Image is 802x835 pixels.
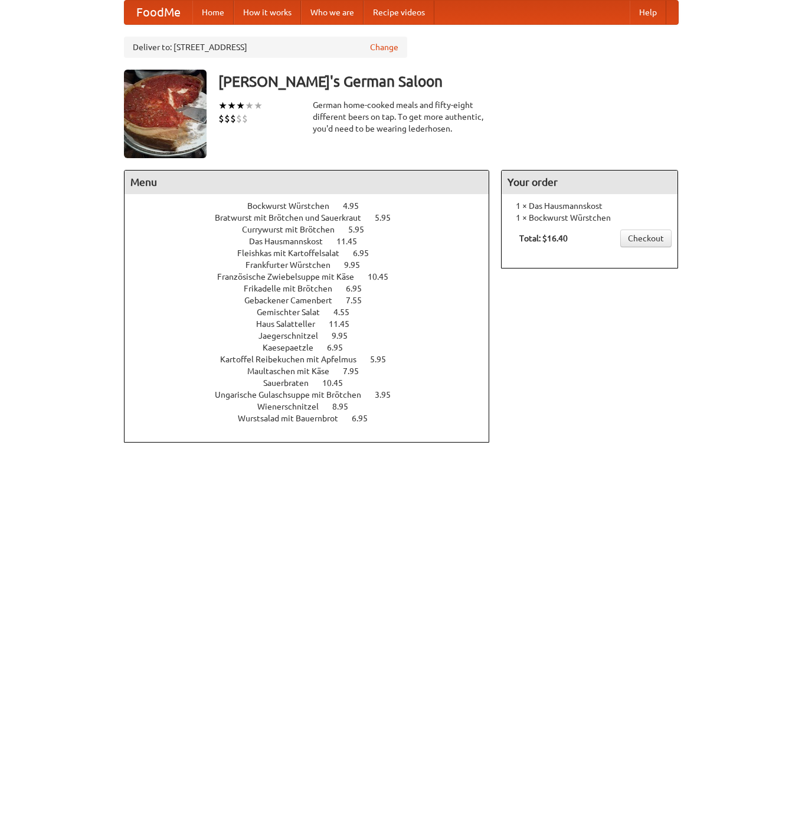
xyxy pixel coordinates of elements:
span: 7.55 [346,296,374,305]
span: 10.45 [368,272,400,281]
span: Kaesepaetzle [263,343,325,352]
li: $ [236,112,242,125]
a: Französische Zwiebelsuppe mit Käse 10.45 [217,272,410,281]
img: angular.jpg [124,70,207,158]
a: Ungarische Gulaschsuppe mit Brötchen 3.95 [215,390,413,400]
span: Jaegerschnitzel [258,331,330,340]
li: ★ [254,99,263,112]
span: Kartoffel Reibekuchen mit Apfelmus [220,355,368,364]
span: Currywurst mit Brötchen [242,225,346,234]
span: 9.95 [344,260,372,270]
span: Fleishkas mit Kartoffelsalat [237,248,351,258]
a: How it works [234,1,301,24]
li: ★ [218,99,227,112]
a: Recipe videos [364,1,434,24]
a: Help [630,1,666,24]
a: Gemischter Salat 4.55 [257,307,371,317]
span: 5.95 [375,213,402,222]
li: 1 × Das Hausmannskost [508,200,672,212]
span: 3.95 [375,390,402,400]
span: Frikadelle mit Brötchen [244,284,344,293]
span: 6.95 [327,343,355,352]
span: 4.55 [333,307,361,317]
li: $ [230,112,236,125]
span: 7.95 [343,366,371,376]
li: ★ [227,99,236,112]
span: Bratwurst mit Brötchen und Sauerkraut [215,213,373,222]
span: Frankfurter Würstchen [245,260,342,270]
li: 1 × Bockwurst Würstchen [508,212,672,224]
a: Who we are [301,1,364,24]
a: Checkout [620,230,672,247]
a: Das Hausmannskost 11.45 [249,237,379,246]
span: Gebackener Camenbert [244,296,344,305]
h4: Your order [502,171,677,194]
a: Currywurst mit Brötchen 5.95 [242,225,386,234]
a: Haus Salatteller 11.45 [256,319,371,329]
li: $ [224,112,230,125]
h3: [PERSON_NAME]'s German Saloon [218,70,679,93]
li: ★ [236,99,245,112]
a: Maultaschen mit Käse 7.95 [247,366,381,376]
a: Bratwurst mit Brötchen und Sauerkraut 5.95 [215,213,413,222]
span: Ungarische Gulaschsuppe mit Brötchen [215,390,373,400]
h4: Menu [125,171,489,194]
div: German home-cooked meals and fifty-eight different beers on tap. To get more authentic, you'd nee... [313,99,490,135]
a: Frankfurter Würstchen 9.95 [245,260,382,270]
li: $ [242,112,248,125]
a: Bockwurst Würstchen 4.95 [247,201,381,211]
span: 5.95 [370,355,398,364]
span: Haus Salatteller [256,319,327,329]
span: 8.95 [332,402,360,411]
span: 11.45 [329,319,361,329]
span: 11.45 [336,237,369,246]
span: Maultaschen mit Käse [247,366,341,376]
b: Total: $16.40 [519,234,568,243]
a: Wienerschnitzel 8.95 [257,402,370,411]
li: ★ [245,99,254,112]
span: Gemischter Salat [257,307,332,317]
a: Kartoffel Reibekuchen mit Apfelmus 5.95 [220,355,408,364]
a: Fleishkas mit Kartoffelsalat 6.95 [237,248,391,258]
span: 5.95 [348,225,376,234]
a: Change [370,41,398,53]
span: 9.95 [332,331,359,340]
a: Wurstsalad mit Bauernbrot 6.95 [238,414,389,423]
span: Wienerschnitzel [257,402,330,411]
span: Sauerbraten [263,378,320,388]
span: Bockwurst Würstchen [247,201,341,211]
a: Home [192,1,234,24]
a: Sauerbraten 10.45 [263,378,365,388]
a: Kaesepaetzle 6.95 [263,343,365,352]
div: Deliver to: [STREET_ADDRESS] [124,37,407,58]
span: 6.95 [346,284,374,293]
span: 6.95 [352,414,379,423]
li: $ [218,112,224,125]
a: FoodMe [125,1,192,24]
a: Gebackener Camenbert 7.55 [244,296,384,305]
span: Das Hausmannskost [249,237,335,246]
span: Wurstsalad mit Bauernbrot [238,414,350,423]
a: Jaegerschnitzel 9.95 [258,331,369,340]
span: 10.45 [322,378,355,388]
span: Französische Zwiebelsuppe mit Käse [217,272,366,281]
span: 6.95 [353,248,381,258]
a: Frikadelle mit Brötchen 6.95 [244,284,384,293]
span: 4.95 [343,201,371,211]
